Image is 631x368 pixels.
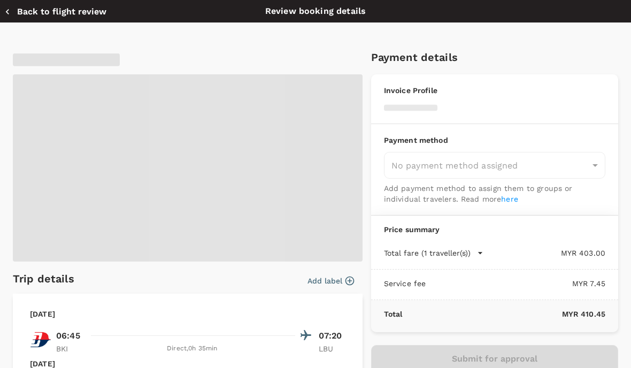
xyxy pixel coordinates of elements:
button: Add label [307,275,354,286]
p: MYR 403.00 [483,248,605,258]
p: 07:20 [319,329,345,342]
p: Payment method [384,135,605,145]
img: MH [30,329,51,350]
p: [DATE] [30,309,55,319]
p: MYR 410.45 [402,309,605,319]
p: Total fare (1 traveller(s)) [384,248,471,258]
h6: Trip details [13,270,74,287]
p: Add payment method to assign them to groups or individual travelers. Read more [384,183,605,204]
div: No payment method assigned [384,152,605,179]
button: Total fare (1 traveller(s)) [384,248,483,258]
p: Invoice Profile [384,85,605,96]
p: Review booking details [265,5,366,18]
p: LBU [319,343,345,354]
p: MYR 7.45 [426,278,605,289]
p: 06:45 [56,329,80,342]
p: Total [384,309,403,319]
p: BKI [56,343,83,354]
p: Price summary [384,224,605,235]
button: Back to flight review [4,6,106,17]
div: Direct , 0h 35min [89,343,295,354]
p: Service fee [384,278,426,289]
h6: Payment details [371,49,618,66]
a: here [501,195,518,203]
